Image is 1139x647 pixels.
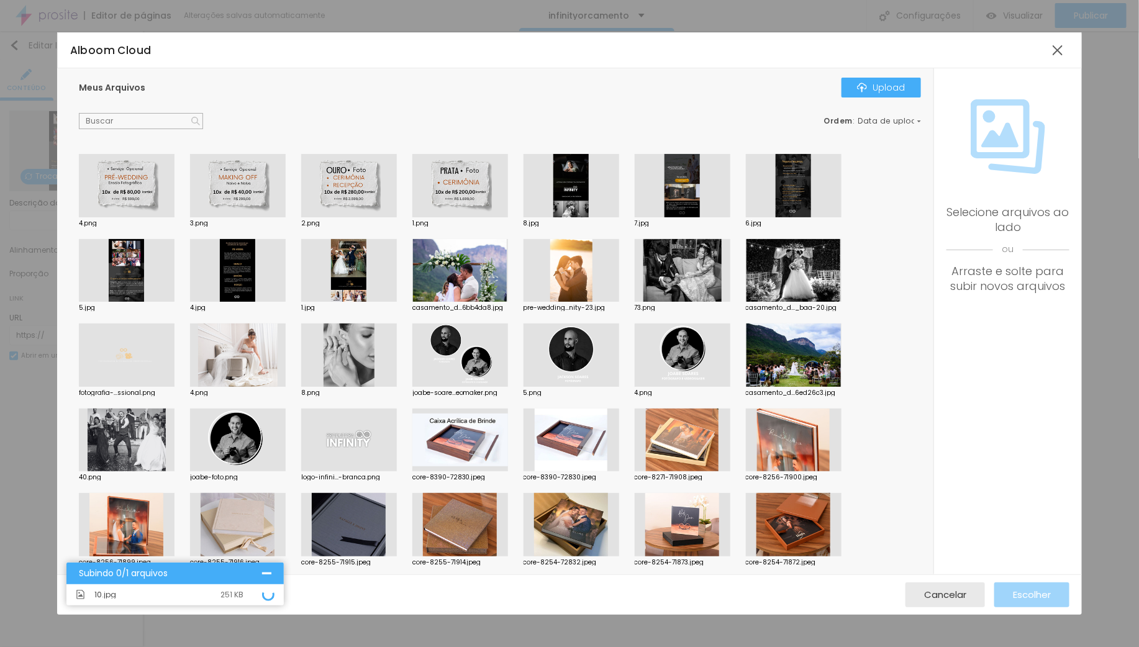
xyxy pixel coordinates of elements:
[746,559,842,566] div: core-8254-71872.jpeg
[994,582,1069,607] button: Escolher
[946,205,1070,294] div: Selecione arquivos ao lado Arraste e solte para subir novos arquivos
[70,43,152,58] span: Alboom Cloud
[746,305,842,311] div: casamento_d..._baa-20.jpg
[971,99,1045,174] img: Icone
[412,559,508,566] div: core-8255-71914.jpeg
[905,582,985,607] button: Cancelar
[412,474,508,481] div: core-8390-72830.jpeg
[857,83,867,93] img: Icone
[79,81,145,94] span: Meus Arquivos
[412,305,508,311] div: casamento_d...6bb4da8.jpg
[1013,589,1051,600] span: Escolher
[412,390,508,396] div: joabe-soare...eomaker.png
[190,474,286,481] div: joabe-foto.png
[190,220,286,227] div: 3.png
[635,390,730,396] div: 4.png
[524,390,619,396] div: 5.png
[824,115,853,126] span: Ordem
[190,559,286,566] div: core-8255-71916.jpeg
[190,390,286,396] div: 4.png
[79,474,175,481] div: 40.png
[746,474,842,481] div: core-8256-71900.jpeg
[635,559,730,566] div: core-8254-71873.jpeg
[842,78,921,97] button: IconeUpload
[191,117,200,125] img: Icone
[635,220,730,227] div: 7.jpg
[524,474,619,481] div: core-8390-72830.jpeg
[79,305,175,311] div: 5.jpg
[220,591,243,599] div: 251 KB
[746,220,842,227] div: 6.jpg
[524,220,619,227] div: 8.jpg
[301,390,397,396] div: 8.png
[79,113,203,129] input: Buscar
[79,569,262,578] div: Subindo 0/1 arquivos
[301,559,397,566] div: core-8255-71915.jpeg
[79,220,175,227] div: 4.png
[524,559,619,566] div: core-8254-72832.jpeg
[94,591,116,599] span: 10.jpg
[824,117,921,125] div: :
[190,305,286,311] div: 4.jpg
[635,305,730,311] div: 73.png
[524,305,619,311] div: pre-wedding...nity-23.jpg
[946,235,1070,264] span: ou
[76,590,85,599] img: Icone
[858,117,923,125] span: Data de upload
[301,474,397,481] div: logo-infini...-branca.png
[301,220,397,227] div: 2.png
[857,83,905,93] div: Upload
[79,559,175,566] div: core-8256-71899.jpeg
[635,474,730,481] div: core-8271-71908.jpeg
[301,305,397,311] div: 1.jpg
[746,390,842,396] div: casamento_d...6ed26c3.jpg
[79,390,175,396] div: fotografia-...ssional.png
[412,220,508,227] div: 1.png
[924,589,966,600] span: Cancelar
